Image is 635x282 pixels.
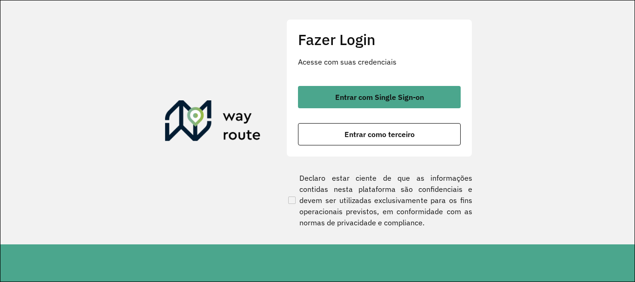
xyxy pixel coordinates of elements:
label: Declaro estar ciente de que as informações contidas nesta plataforma são confidenciais e devem se... [286,172,472,228]
img: Roteirizador AmbevTech [165,100,261,145]
span: Entrar com Single Sign-on [335,93,424,101]
h2: Fazer Login [298,31,461,48]
button: button [298,123,461,145]
p: Acesse com suas credenciais [298,56,461,67]
span: Entrar como terceiro [344,131,415,138]
button: button [298,86,461,108]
